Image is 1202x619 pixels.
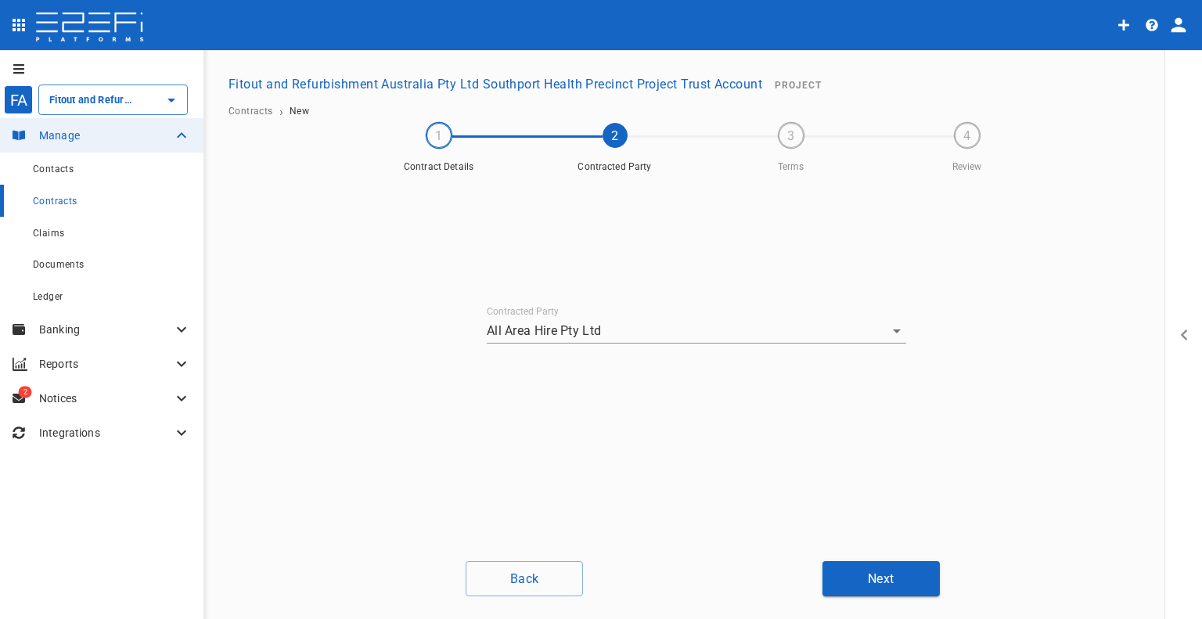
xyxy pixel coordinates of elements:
[45,92,137,108] input: Fitout and Refurbishment Australia Pty Ltd Southport Health Precinct Project Trust Account
[886,320,908,342] button: Open
[290,106,309,117] a: New
[39,356,172,372] p: Reports
[4,85,33,114] div: FA
[400,160,478,174] span: Contract Details
[466,561,583,596] button: Back
[33,291,63,302] span: Ledger
[33,259,85,270] span: Documents
[160,89,182,111] button: Open
[33,228,64,239] span: Claims
[229,106,1177,117] nav: breadcrumb
[222,69,768,99] button: Fitout and Refurbishment Australia Pty Ltd Southport Health Precinct Project Trust Account
[33,164,74,175] span: Contacts
[487,304,559,318] label: Contracted Party
[39,322,172,337] p: Banking
[576,160,654,174] span: Contracted Party
[39,128,172,143] p: Manage
[33,196,77,207] span: Contracts
[775,80,822,91] span: Project
[19,387,32,398] span: 2
[928,160,1006,174] span: Review
[822,561,940,596] button: Next
[229,106,273,117] a: Contracts
[39,425,172,441] p: Integrations
[279,110,283,113] li: ›
[752,160,830,174] span: Terms
[39,390,172,406] p: Notices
